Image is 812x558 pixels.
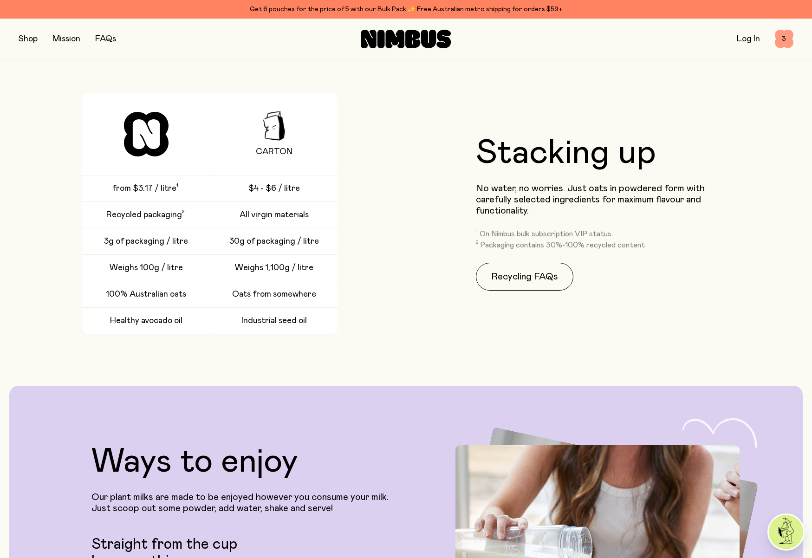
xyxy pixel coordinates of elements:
[769,515,803,549] img: agent
[106,289,186,300] span: 100% Australian oats
[19,4,793,15] div: Get 6 pouches for the price of 5 with our Bulk Pack ✨ Free Australian metro shipping for orders $59+
[241,315,307,326] span: Industrial seed oil
[229,236,319,247] span: 30g of packaging / litre
[91,445,401,479] h2: Ways to enjoy
[91,536,401,553] li: Straight from the cup
[52,35,80,43] a: Mission
[91,492,401,514] p: Our plant milks are made to be enjoyed however you consume your milk. Just scoop out some powder,...
[248,183,300,194] span: $4 - $6 / litre
[110,262,183,273] span: Weighs 100g / litre
[95,35,116,43] a: FAQs
[480,240,645,250] p: Packaging contains 30%-100% recycled content
[480,229,611,239] p: On Nimbus bulk subscription VIP status
[775,30,793,48] button: 3
[104,236,188,247] span: 3g of packaging / litre
[737,35,760,43] a: Log In
[110,315,182,326] span: Healthy avocado oil
[256,146,292,157] span: Carton
[235,262,313,273] span: Weighs 1,100g / litre
[476,136,656,170] h2: Stacking up
[240,209,309,221] span: All virgin materials
[106,209,182,221] span: Recycled packaging
[476,183,728,216] p: No water, no worries. Just oats in powdered form with carefully selected ingredients for maximum ...
[112,183,176,194] span: from $3.17 / litre
[476,263,573,291] a: Recycling FAQs
[232,289,316,300] span: Oats from somewhere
